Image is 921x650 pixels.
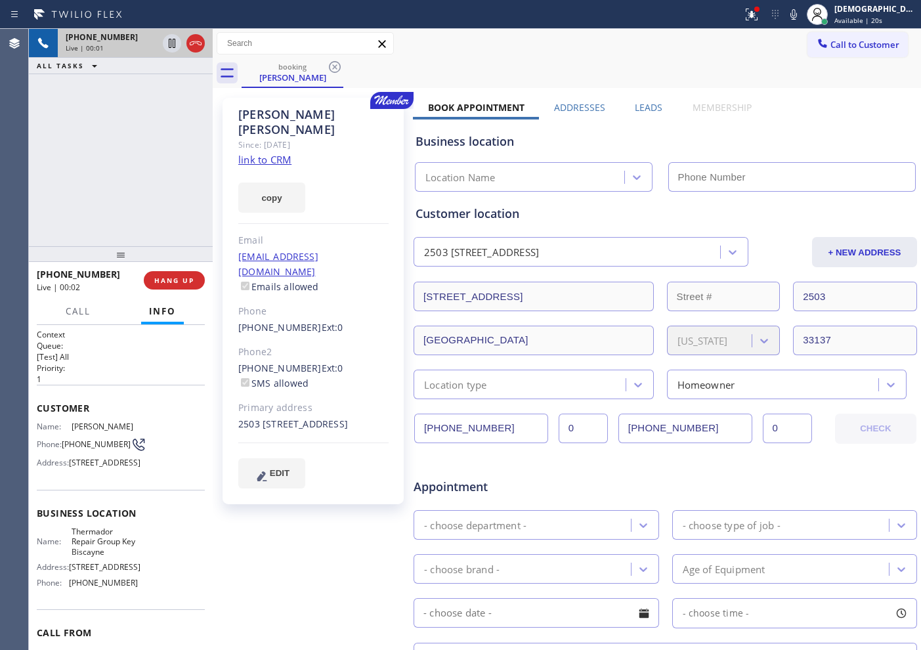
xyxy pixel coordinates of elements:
label: Book Appointment [428,101,525,114]
button: Hang up [186,34,205,53]
div: - choose department - [424,517,526,532]
p: [Test] All [37,351,205,362]
span: [PHONE_NUMBER] [69,578,138,588]
span: [PHONE_NUMBER] [37,268,120,280]
span: - choose time - [683,607,750,619]
a: [EMAIL_ADDRESS][DOMAIN_NAME] [238,250,318,278]
div: Age of Equipment [683,561,765,576]
button: + NEW ADDRESS [812,237,917,267]
span: Business location [37,507,205,519]
input: City [414,326,654,355]
div: Since: [DATE] [238,137,389,152]
input: Emails allowed [241,282,249,290]
span: Live | 00:01 [66,43,104,53]
span: Ext: 0 [322,362,343,374]
span: Appointment [414,478,580,496]
button: Info [141,299,184,324]
span: Call [66,305,91,317]
p: 1 [37,374,205,385]
div: Email [238,233,389,248]
div: [DEMOGRAPHIC_DATA][PERSON_NAME] [834,3,917,14]
button: HANG UP [144,271,205,290]
div: [PERSON_NAME] [243,72,342,83]
h1: Context [37,329,205,340]
span: Customer [37,402,205,414]
input: - choose date - [414,598,659,628]
h2: Queue: [37,340,205,351]
span: Call to Customer [830,39,899,51]
div: booking [243,62,342,72]
span: Name: [37,422,72,431]
button: Hold Customer [163,34,181,53]
button: copy [238,183,305,213]
span: HANG UP [154,276,194,285]
label: Membership [693,101,752,114]
span: Live | 00:02 [37,282,80,293]
span: [STREET_ADDRESS] [69,458,140,467]
span: Info [149,305,176,317]
h2: Priority: [37,362,205,374]
input: Ext. 2 [763,414,812,443]
div: [PERSON_NAME] [PERSON_NAME] [238,107,389,137]
div: Primary address [238,401,389,416]
button: ALL TASKS [29,58,110,74]
span: Address: [37,458,69,467]
input: SMS allowed [241,378,249,387]
div: Location type [424,377,487,392]
span: Ext: 0 [322,321,343,334]
span: Phone: [37,578,69,588]
button: EDIT [238,458,305,488]
a: link to CRM [238,153,291,166]
span: [PHONE_NUMBER] [62,439,131,449]
a: [PHONE_NUMBER] [238,321,322,334]
input: Apt. # [793,282,917,311]
input: Phone Number [414,414,548,443]
input: Phone Number [668,162,916,192]
span: Call From [37,626,205,639]
div: Customer location [416,205,915,223]
input: Search [217,33,393,54]
span: Thermador Repair Group Key Biscayne [72,527,137,557]
span: Available | 20s [834,16,882,25]
span: Phone: [37,439,62,449]
div: Phone [238,304,389,319]
span: EDIT [270,468,289,478]
div: 2503 [STREET_ADDRESS] [424,245,539,260]
div: Business location [416,133,915,150]
div: Homeowner [677,377,735,392]
span: [PHONE_NUMBER] [66,32,138,43]
input: Address [414,282,654,311]
label: Leads [635,101,662,114]
label: SMS allowed [238,377,309,389]
a: [PHONE_NUMBER] [238,362,322,374]
input: Street # [667,282,781,311]
span: Address: [37,562,69,572]
button: CHECK [835,414,916,444]
input: Ext. [559,414,608,443]
div: Phone2 [238,345,389,360]
div: Location Name [425,170,496,185]
div: Hector Baldonado [243,58,342,87]
label: Emails allowed [238,280,319,293]
label: Addresses [554,101,605,114]
span: ALL TASKS [37,61,84,70]
span: [PERSON_NAME] [72,422,137,431]
button: Call [58,299,98,324]
input: Phone Number 2 [618,414,752,443]
div: - choose brand - [424,561,500,576]
div: 2503 [STREET_ADDRESS] [238,417,389,432]
input: ZIP [793,326,917,355]
button: Call to Customer [807,32,908,57]
button: Mute [784,5,803,24]
span: Name: [37,536,72,546]
div: - choose type of job - [683,517,781,532]
span: [STREET_ADDRESS] [69,562,140,572]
